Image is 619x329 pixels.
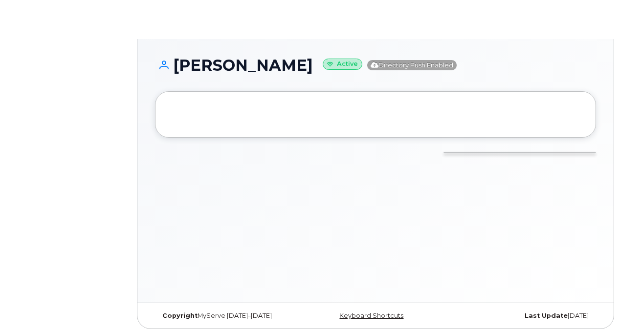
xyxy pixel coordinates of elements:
strong: Last Update [525,312,568,319]
a: Keyboard Shortcuts [339,312,403,319]
small: Active [323,59,362,70]
h1: [PERSON_NAME] [155,57,596,74]
strong: Copyright [162,312,198,319]
div: [DATE] [449,312,596,320]
div: MyServe [DATE]–[DATE] [155,312,302,320]
span: Directory Push Enabled [367,60,457,70]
